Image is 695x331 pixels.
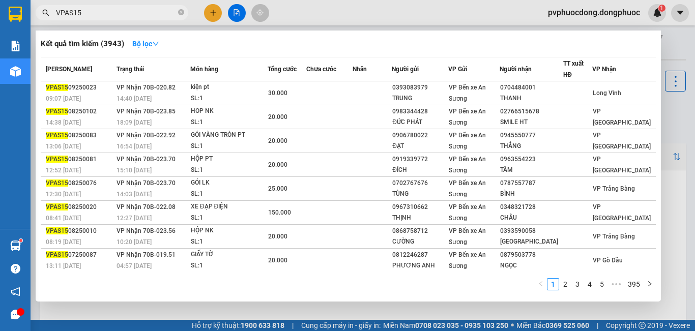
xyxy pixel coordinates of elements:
span: VP Bến xe An Sương [449,84,486,102]
span: VPAS15 [46,108,68,115]
span: Trạng thái [117,66,144,73]
span: 30.000 [268,89,287,97]
span: VP Nhận 70B-023.85 [117,108,176,115]
span: search [42,9,49,16]
div: 0967310662 [392,202,448,213]
div: GIẤY TỜ [191,249,267,260]
span: close-circle [178,8,184,18]
span: VP Nhận 70B-023.70 [117,179,176,187]
div: HỘP NK [191,225,267,236]
div: 08250076 [46,178,113,189]
img: warehouse-icon [10,66,21,77]
span: VP Nhận 70B-023.70 [117,156,176,163]
span: VP Bến xe An Sương [449,132,486,150]
div: GÓI VÀNG TRÒN PT [191,130,267,141]
span: Long Vĩnh [593,89,621,97]
div: THỊNH [392,213,448,223]
strong: Bộ lọc [132,40,159,48]
div: TRUNG [392,93,448,104]
span: VP Bến xe An Sương [449,251,486,269]
div: XE ĐẠP ĐIỆN [191,201,267,213]
li: Next 5 Pages [608,278,624,290]
div: GÓI LK [191,177,267,189]
img: solution-icon [10,41,21,51]
div: 08250020 [46,202,113,213]
li: Previous Page [535,278,547,290]
span: Chưa cước [306,66,336,73]
span: 08:19 [DATE] [46,238,81,246]
div: [GEOGRAPHIC_DATA] [500,236,563,247]
div: 0812246287 [392,250,448,260]
span: VP Trảng Bàng [593,233,635,240]
span: Nhãn [353,66,367,73]
div: CƯỜNG [392,236,448,247]
span: 09:07 [DATE] [46,95,81,102]
span: down [152,40,159,47]
span: 20.000 [268,137,287,144]
div: TÙNG [392,189,448,199]
li: 5 [596,278,608,290]
span: notification [11,287,20,296]
span: 13:06 [DATE] [46,143,81,150]
span: VPAS15 [46,84,68,91]
span: VP Bến xe An Sương [449,203,486,222]
li: 395 [624,278,644,290]
span: VP Nhận 70B-020.82 [117,84,176,91]
span: left [538,281,544,287]
div: TÂM [500,165,563,175]
button: Bộ lọcdown [124,36,167,52]
div: 0983344428 [392,106,448,117]
div: 02766515678 [500,106,563,117]
span: 15:10 [DATE] [117,167,152,174]
div: 0393083979 [392,82,448,93]
div: 08250083 [46,130,113,141]
span: 150.000 [268,209,291,216]
div: SL: 1 [191,117,267,128]
span: 20.000 [268,257,287,264]
div: 0704484001 [500,82,563,93]
li: 2 [559,278,571,290]
span: VPAS15 [46,203,68,210]
span: VP Nhận 70B-022.92 [117,132,176,139]
a: 4 [584,279,595,290]
div: 0879503778 [500,250,563,260]
span: VPAS15 [46,179,68,187]
span: TT xuất HĐ [563,60,584,78]
div: ĐÍCH [392,165,448,175]
div: 0919339772 [392,154,448,165]
button: left [535,278,547,290]
span: VP Trảng Bàng [593,185,635,192]
span: 08:41 [DATE] [46,215,81,222]
span: 14:38 [DATE] [46,119,81,126]
div: kiện pt [191,82,267,93]
span: VP Bến xe An Sương [449,227,486,246]
span: 14:40 [DATE] [117,95,152,102]
div: PHƯƠNG ANH [392,260,448,271]
a: 3 [572,279,583,290]
div: BÌNH [500,189,563,199]
button: right [644,278,656,290]
span: 12:30 [DATE] [46,191,81,198]
span: 20.000 [268,161,287,168]
div: 0393590058 [500,226,563,236]
li: Next Page [644,278,656,290]
span: VP Bến xe An Sương [449,179,486,198]
div: 08250102 [46,106,113,117]
span: Món hàng [190,66,218,73]
span: 25.000 [268,185,287,192]
div: SL: 1 [191,165,267,176]
div: 0787557787 [500,178,563,189]
span: VPAS15 [46,251,68,258]
span: 04:57 [DATE] [117,262,152,269]
div: 0906780022 [392,130,448,141]
input: Tìm tên, số ĐT hoặc mã đơn [56,7,176,18]
div: 0945550777 [500,130,563,141]
li: 3 [571,278,584,290]
div: ĐỨC PHÁT [392,117,448,128]
div: NGỌC [500,260,563,271]
span: VPAS15 [46,156,68,163]
div: SL: 1 [191,189,267,200]
div: SL: 1 [191,93,267,104]
span: Người gửi [392,66,419,73]
div: THẮNG [500,141,563,152]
